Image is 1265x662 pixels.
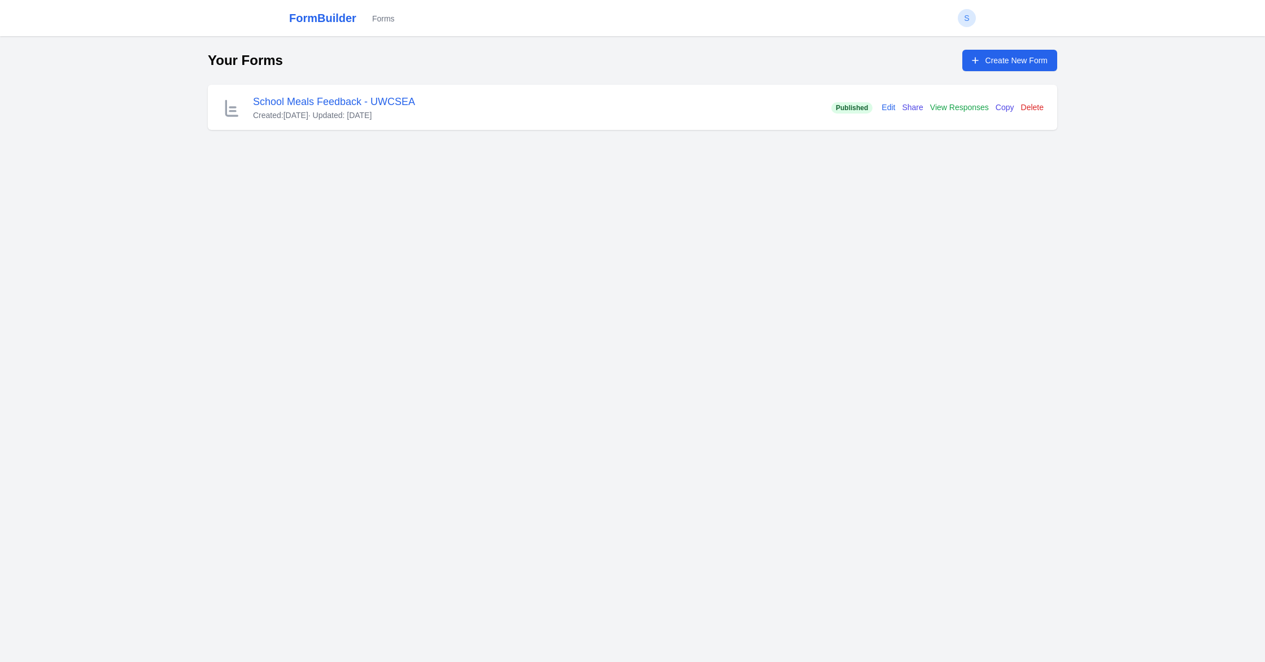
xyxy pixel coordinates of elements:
[996,102,1014,113] button: Copy
[902,102,923,113] a: Share
[930,102,989,113] a: View Responses
[962,50,1057,71] a: Create New Form
[1021,102,1044,113] button: Delete
[958,9,976,27] button: S
[882,102,895,113] a: Edit
[831,102,873,114] span: Published
[208,51,283,69] h1: Your Forms
[253,110,415,121] div: Created: [DATE] · Updated: [DATE]
[253,96,415,107] a: School Meals Feedback - UWCSEA
[289,10,356,26] a: FormBuilder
